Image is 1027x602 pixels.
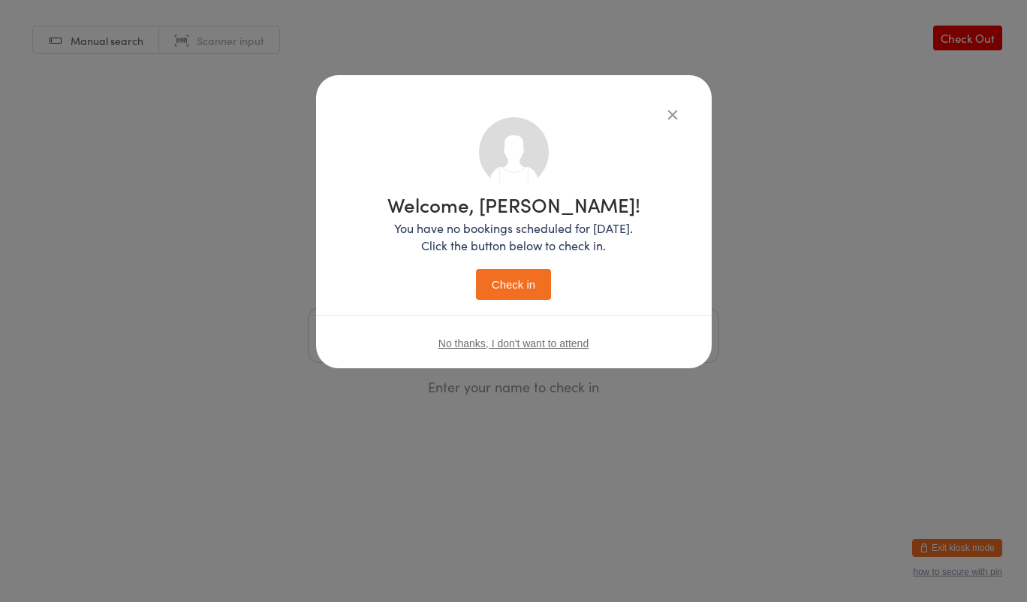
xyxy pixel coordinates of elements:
[438,337,589,349] button: No thanks, I don't want to attend
[387,219,640,254] p: You have no bookings scheduled for [DATE]. Click the button below to check in.
[476,269,551,300] button: Check in
[479,117,549,187] img: no_photo.png
[387,195,640,214] h1: Welcome, [PERSON_NAME]!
